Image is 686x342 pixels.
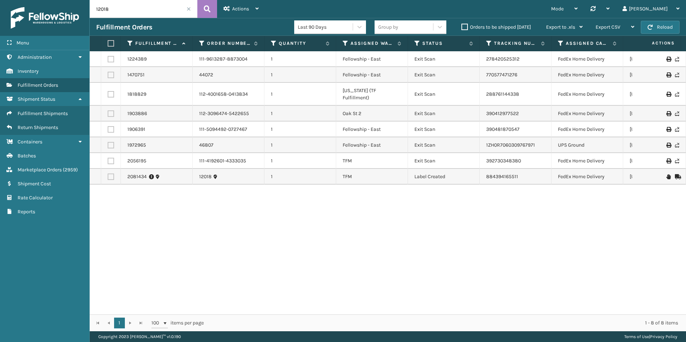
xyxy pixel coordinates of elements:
[18,82,58,88] span: Fulfillment Orders
[641,21,680,34] button: Reload
[298,23,353,31] div: Last 90 Days
[629,37,679,49] span: Actions
[336,51,408,67] td: Fellowship - East
[199,110,249,117] a: 112-3096474-5422655
[624,331,677,342] div: |
[675,127,679,132] i: Never Shipped
[114,318,125,328] a: 1
[551,51,623,67] td: FedEx Home Delivery
[408,169,480,185] td: Label Created
[127,142,146,149] a: 1972965
[232,6,249,12] span: Actions
[551,153,623,169] td: FedEx Home Delivery
[408,83,480,106] td: Exit Scan
[18,124,58,130] span: Return Shipments
[408,106,480,122] td: Exit Scan
[199,91,248,98] a: 112-4001658-0413834
[494,40,537,47] label: Tracking Number
[336,83,408,106] td: [US_STATE] (TF Fulfillment)
[551,137,623,153] td: UPS Ground
[666,92,671,97] i: Print Label
[199,56,248,63] a: 111-9613287-8873004
[546,24,575,30] span: Export to .xls
[551,122,623,137] td: FedEx Home Delivery
[264,169,336,185] td: 1
[135,40,179,47] label: Fulfillment Order Id
[279,40,322,47] label: Quantity
[264,67,336,83] td: 1
[486,110,519,117] a: 390412977522
[18,68,39,74] span: Inventory
[199,142,213,149] a: 46807
[264,153,336,169] td: 1
[17,40,29,46] span: Menu
[63,167,78,173] span: ( 2959 )
[551,67,623,83] td: FedEx Home Delivery
[486,174,518,180] a: 884394165511
[675,72,679,77] i: Never Shipped
[408,51,480,67] td: Exit Scan
[551,6,564,12] span: Mode
[566,40,609,47] label: Assigned Carrier Service
[151,318,204,328] span: items per page
[336,169,408,185] td: TFM
[408,67,480,83] td: Exit Scan
[408,122,480,137] td: Exit Scan
[461,24,531,30] label: Orders to be shipped [DATE]
[486,126,520,132] a: 390481870547
[18,110,68,117] span: Fulfillment Shipments
[127,71,145,79] a: 1470751
[666,127,671,132] i: Print Label
[264,51,336,67] td: 1
[336,67,408,83] td: Fellowship - East
[666,57,671,62] i: Print Label
[378,23,398,31] div: Group by
[408,153,480,169] td: Exit Scan
[264,106,336,122] td: 1
[127,91,146,98] a: 1818829
[675,158,679,163] i: Never Shipped
[486,72,517,78] a: 770577471276
[551,83,623,106] td: FedEx Home Delivery
[336,137,408,153] td: Fellowship - East
[214,319,678,327] div: 1 - 8 of 8 items
[666,158,671,163] i: Print Label
[675,57,679,62] i: Never Shipped
[675,174,679,179] i: Mark as Shipped
[127,126,145,133] a: 1906391
[650,334,677,339] a: Privacy Policy
[18,167,62,173] span: Marketplace Orders
[18,139,42,145] span: Containers
[199,173,212,180] a: 12018
[675,143,679,148] i: Never Shipped
[336,122,408,137] td: Fellowship - East
[486,91,519,97] a: 288761144338
[98,331,181,342] p: Copyright 2023 [PERSON_NAME]™ v 1.0.190
[486,56,520,62] a: 278420525312
[18,153,36,159] span: Batches
[675,111,679,116] i: Never Shipped
[666,143,671,148] i: Print Label
[11,7,79,29] img: logo
[551,169,623,185] td: FedEx Home Delivery
[264,122,336,137] td: 1
[422,40,466,47] label: Status
[199,71,213,79] a: 44072
[624,334,649,339] a: Terms of Use
[336,106,408,122] td: Oak St 2
[127,56,147,63] a: 1224389
[151,319,162,327] span: 100
[264,83,336,106] td: 1
[486,158,521,164] a: 392730348380
[408,137,480,153] td: Exit Scan
[675,92,679,97] i: Never Shipped
[666,72,671,77] i: Print Label
[666,111,671,116] i: Print Label
[18,195,53,201] span: Rate Calculator
[199,157,246,165] a: 111-4192601-4333035
[596,24,620,30] span: Export CSV
[199,126,247,133] a: 111-5094492-0727467
[127,173,147,180] a: 2081434
[336,153,408,169] td: TFM
[18,96,55,102] span: Shipment Status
